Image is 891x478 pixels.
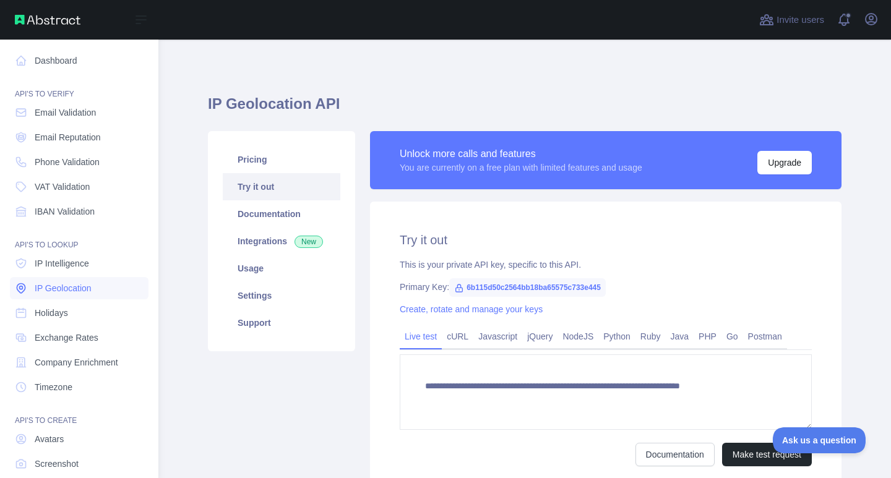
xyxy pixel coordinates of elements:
iframe: Toggle Customer Support [773,427,866,453]
span: 6b115d50c2564bb18ba65575c733e445 [449,278,606,297]
a: VAT Validation [10,176,148,198]
div: Unlock more calls and features [400,147,642,161]
span: Exchange Rates [35,331,98,344]
a: Email Reputation [10,126,148,148]
a: Timezone [10,376,148,398]
a: Usage [223,255,340,282]
span: Company Enrichment [35,356,118,369]
span: New [295,236,323,248]
h1: IP Geolocation API [208,94,841,124]
a: Settings [223,282,340,309]
a: PHP [694,326,721,346]
span: IP Geolocation [35,282,92,294]
a: Dashboard [10,49,148,72]
a: Screenshot [10,453,148,475]
a: IBAN Validation [10,200,148,223]
button: Upgrade [757,151,812,174]
img: Abstract API [15,15,80,25]
div: You are currently on a free plan with limited features and usage [400,161,642,174]
a: Phone Validation [10,151,148,173]
span: Phone Validation [35,156,100,168]
button: Make test request [722,443,812,466]
a: Pricing [223,146,340,173]
a: Company Enrichment [10,351,148,373]
span: IP Intelligence [35,257,89,270]
a: Create, rotate and manage your keys [400,304,543,314]
a: Documentation [635,443,715,466]
a: Python [598,326,635,346]
div: This is your private API key, specific to this API. [400,258,812,271]
a: Try it out [223,173,340,200]
span: VAT Validation [35,181,90,193]
a: Java [666,326,694,346]
span: Timezone [35,381,72,393]
div: API'S TO CREATE [10,401,148,425]
button: Invite users [757,10,827,30]
span: Invite users [777,13,824,27]
span: Email Reputation [35,131,101,143]
a: IP Geolocation [10,277,148,299]
a: Integrations New [223,228,340,255]
span: IBAN Validation [35,205,95,218]
span: Email Validation [35,106,96,119]
span: Screenshot [35,458,79,470]
a: Support [223,309,340,336]
span: Holidays [35,307,68,319]
a: NodeJS [557,326,598,346]
a: Go [721,326,743,346]
a: Avatars [10,428,148,450]
div: Primary Key: [400,281,812,293]
span: Avatars [35,433,64,445]
a: jQuery [522,326,557,346]
a: Postman [743,326,787,346]
div: API'S TO VERIFY [10,74,148,99]
a: Live test [400,326,442,346]
a: Documentation [223,200,340,228]
a: Exchange Rates [10,326,148,349]
h2: Try it out [400,231,812,249]
a: cURL [442,326,473,346]
a: IP Intelligence [10,252,148,275]
a: Holidays [10,302,148,324]
a: Ruby [635,326,666,346]
a: Javascript [473,326,522,346]
a: Email Validation [10,101,148,124]
div: API'S TO LOOKUP [10,225,148,250]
